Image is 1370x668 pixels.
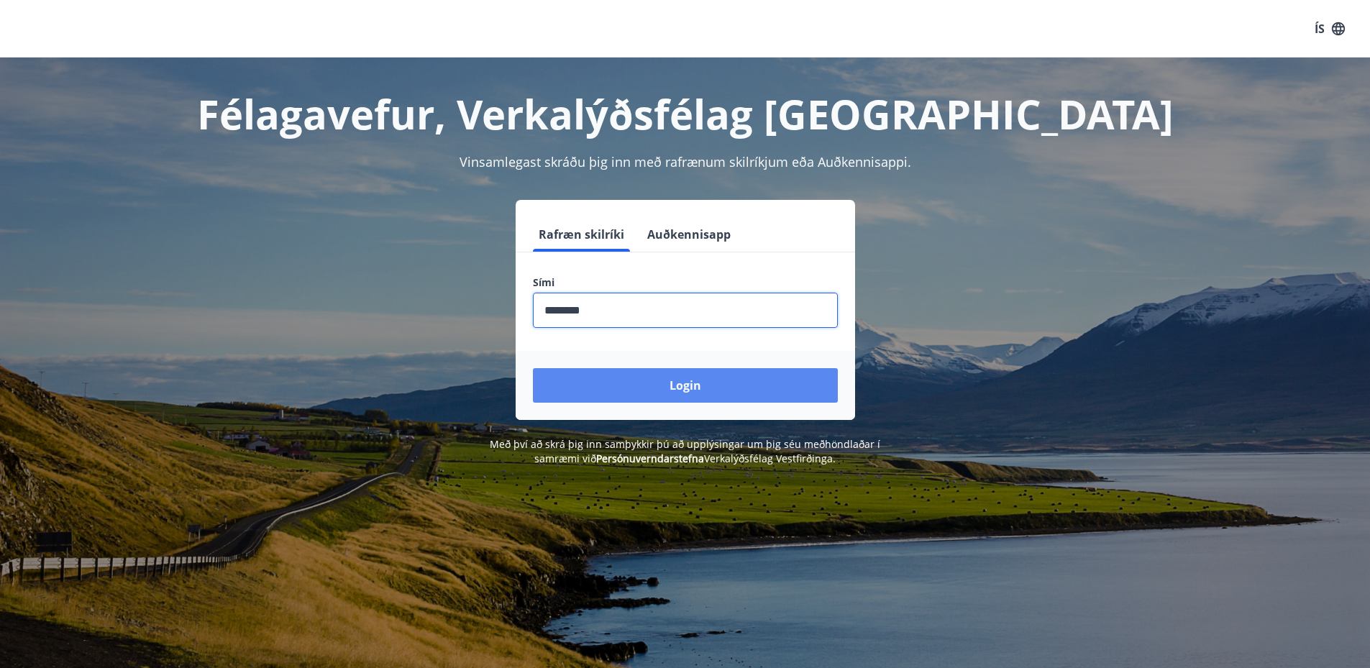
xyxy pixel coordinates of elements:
button: Rafræn skilríki [533,217,630,252]
a: Persónuverndarstefna [596,452,704,465]
button: Login [533,368,838,403]
button: Auðkennisapp [641,217,736,252]
span: Vinsamlegast skráðu þig inn með rafrænum skilríkjum eða Auðkennisappi. [460,153,911,170]
button: ÍS [1307,16,1353,42]
h1: Félagavefur, Verkalýðsfélag [GEOGRAPHIC_DATA] [185,86,1186,141]
label: Sími [533,275,838,290]
span: Með því að skrá þig inn samþykkir þú að upplýsingar um þig séu meðhöndlaðar í samræmi við Verkalý... [490,437,880,465]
